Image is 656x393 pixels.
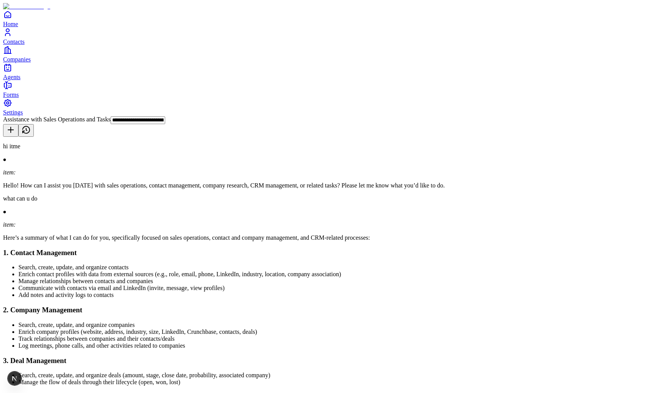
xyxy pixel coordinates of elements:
[18,322,653,328] li: Search, create, update, and organize companies
[3,357,653,365] h3: 3. Deal Management
[3,182,653,189] p: Hello! How can I assist you [DATE] with sales operations, contact management, company research, C...
[3,98,653,116] a: Settings
[18,264,653,271] li: Search, create, update, and organize contacts
[3,74,20,80] span: Agents
[3,221,16,228] i: item:
[18,278,653,285] li: Manage relationships between contacts and companies
[3,195,653,202] p: what can u do
[3,109,23,116] span: Settings
[3,45,653,63] a: Companies
[18,379,653,386] li: Manage the flow of deals through their lifecycle (open, won, lost)
[3,249,653,257] h3: 1. Contact Management
[18,285,653,292] li: Communicate with contacts via email and LinkedIn (invite, message, view profiles)
[3,143,653,150] p: hi itme
[3,10,653,27] a: Home
[3,306,653,314] h3: 2. Company Management
[3,38,25,45] span: Contacts
[3,56,31,63] span: Companies
[3,81,653,98] a: Forms
[18,292,653,298] li: Add notes and activity logs to contacts
[3,28,653,45] a: Contacts
[3,169,16,176] i: item:
[3,116,111,123] span: Assistance with Sales Operations and Tasks
[18,335,653,342] li: Track relationships between companies and their contacts/deals
[18,124,34,137] button: View history
[18,271,653,278] li: Enrich contact profiles with data from external sources (e.g., role, email, phone, LinkedIn, indu...
[3,124,18,137] button: New conversation
[3,91,19,98] span: Forms
[3,3,50,10] img: Item Brain Logo
[18,328,653,335] li: Enrich company profiles (website, address, industry, size, LinkedIn, Crunchbase, contacts, deals)
[18,342,653,349] li: Log meetings, phone calls, and other activities related to companies
[3,234,653,241] p: Here’s a summary of what I can do for you, specifically focused on sales operations, contact and ...
[18,372,653,379] li: Search, create, update, and organize deals (amount, stage, close date, probability, associated co...
[3,21,18,27] span: Home
[3,63,653,80] a: Agents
